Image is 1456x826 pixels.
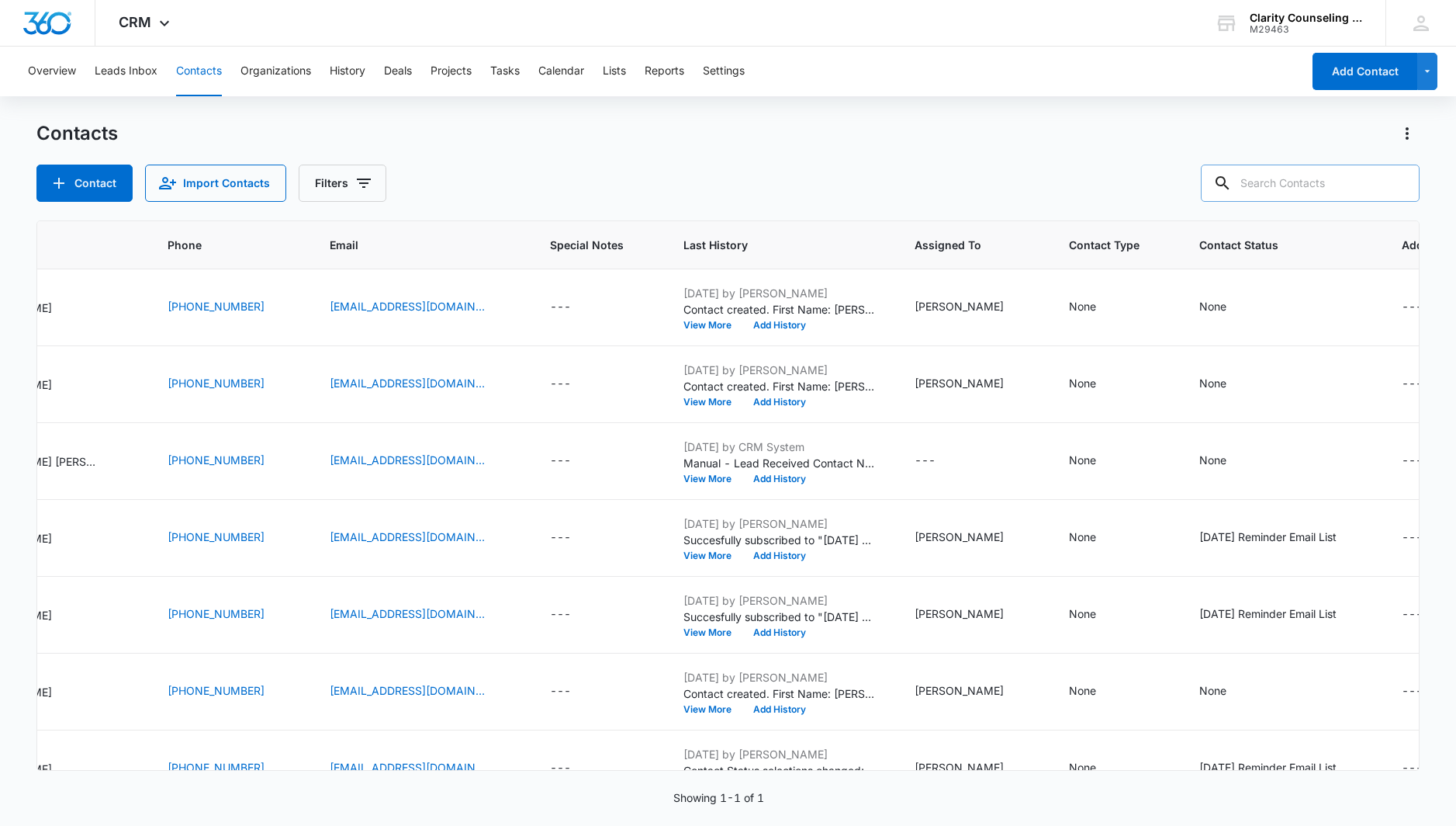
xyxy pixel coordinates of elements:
div: Assigned To - - Select to Edit Field [915,452,963,470]
div: Phone - (423) 307-4480 - Select to Edit Field [168,606,292,624]
button: Organizations [240,47,311,96]
a: [PHONE_NUMBER] [168,452,265,468]
div: Assigned To - Morgan DiGirolamo - Select to Edit Field [915,682,1032,701]
p: [DATE] by [PERSON_NAME] [683,669,877,685]
div: Contact Type - None - Select to Edit Field [1069,606,1124,624]
span: Contact Type [1069,237,1140,253]
div: --- [1402,529,1423,547]
button: View More [683,397,742,407]
a: [PHONE_NUMBER] [168,606,265,622]
a: [PHONE_NUMBER] [168,298,265,314]
div: --- [1402,682,1423,701]
div: Contact Status - Saturday Reminder Email List - Select to Edit Field [1199,529,1364,547]
button: Add History [742,474,817,484]
div: [PERSON_NAME] [915,298,1004,314]
div: Assigned To - Morgan DiGirolamo - Select to Edit Field [915,529,1032,547]
div: Email - mspatty_nc@msn.com - Select to Edit Field [330,452,513,470]
div: --- [550,759,571,778]
button: Calendar [538,47,584,96]
button: View More [683,321,742,330]
div: Phone - +1 (910) 465-3404 - Select to Edit Field [168,452,292,470]
a: [EMAIL_ADDRESS][DOMAIN_NAME] [330,606,485,622]
p: Contact created. First Name: [PERSON_NAME] Last Name: [PERSON_NAME] Phone: [PHONE_NUMBER] Email: ... [683,301,877,318]
div: Contact Type - None - Select to Edit Field [1069,529,1124,547]
div: --- [550,298,571,317]
div: None [1069,682,1096,699]
div: [PERSON_NAME] [915,375,1004,391]
button: Import Contacts [145,165,286,202]
a: [EMAIL_ADDRESS][DOMAIN_NAME] [330,682,485,699]
p: Contact created. First Name: [PERSON_NAME] Last Name: [PERSON_NAME] Phone: [PHONE_NUMBER] Email: ... [683,685,877,702]
div: None [1199,375,1226,391]
button: Tasks [490,47,520,96]
a: [EMAIL_ADDRESS][DOMAIN_NAME] [330,375,485,391]
div: Email - kellyeverest123@gmail.com - Select to Edit Field [330,375,513,394]
div: --- [550,529,571,547]
div: Contact Status - Saturday Reminder Email List - Select to Edit Field [1199,606,1364,624]
input: Search Contacts [1201,165,1420,202]
div: None [1069,529,1096,545]
div: Special Notes - - Select to Edit Field [550,759,599,778]
button: View More [683,474,742,484]
span: Last History [683,237,855,253]
button: Actions [1395,121,1420,146]
a: [EMAIL_ADDRESS][DOMAIN_NAME] [330,298,485,314]
p: Showing 1-1 of 1 [673,790,764,806]
div: Contact Type - None - Select to Edit Field [1069,298,1124,317]
a: [PHONE_NUMBER] [168,682,265,699]
div: [DATE] Reminder Email List [1199,606,1337,622]
button: Deals [384,47,412,96]
div: Contact Status - None - Select to Edit Field [1199,375,1254,394]
div: --- [550,682,571,701]
div: --- [1402,606,1423,624]
div: [PERSON_NAME] [915,529,1004,545]
div: Email - mallorylynn2013@gmail.com - Select to Edit Field [330,682,513,701]
div: None [1069,375,1096,391]
div: [PERSON_NAME] [915,606,1004,622]
div: Special Notes - - Select to Edit Field [550,452,599,470]
button: Filters [299,165,386,202]
span: Assigned To [915,237,1009,253]
div: --- [550,452,571,470]
span: Contact Status [1199,237,1342,253]
div: --- [1402,375,1423,394]
p: Succesfully subscribed to "[DATE] Reminder". [683,532,877,548]
div: None [1199,298,1226,314]
button: Add History [742,628,817,637]
div: Address - - Select to Edit Field [1402,682,1451,701]
div: Special Notes - - Select to Edit Field [550,529,599,547]
div: Phone - (919) 939-1801 - Select to Edit Field [168,298,292,317]
a: [EMAIL_ADDRESS][DOMAIN_NAME] [330,759,485,776]
a: [PHONE_NUMBER] [168,529,265,545]
span: Phone [168,237,270,253]
div: Special Notes - - Select to Edit Field [550,606,599,624]
button: Contacts [176,47,222,96]
div: Contact Type - None - Select to Edit Field [1069,452,1124,470]
div: [PERSON_NAME] [915,759,1004,776]
button: Projects [431,47,472,96]
div: [DATE] Reminder Email List [1199,759,1337,776]
button: Add History [742,551,817,560]
span: Special Notes [550,237,624,253]
button: Add History [742,321,817,330]
div: Assigned To - Morgan DiGirolamo - Select to Edit Field [915,606,1032,624]
div: Address - - Select to Edit Field [1402,606,1451,624]
button: Add Contact [36,165,133,202]
div: Special Notes - - Select to Edit Field [550,682,599,701]
div: [PERSON_NAME] [915,682,1004,699]
p: [DATE] by CRM System [683,439,877,455]
a: [PHONE_NUMBER] [168,375,265,391]
div: Special Notes - - Select to Edit Field [550,298,599,317]
p: [DATE] by [PERSON_NAME] [683,592,877,609]
p: [DATE] by [PERSON_NAME] [683,746,877,762]
p: Contact created. First Name: [PERSON_NAME] Last Name: [PERSON_NAME] Phone: [PHONE_NUMBER] Email: ... [683,378,877,394]
div: [DATE] Reminder Email List [1199,529,1337,545]
button: Overview [28,47,76,96]
div: None [1069,452,1096,468]
div: account id [1250,24,1363,35]
div: Phone - (910) 398-4070 - Select to Edit Field [168,682,292,701]
button: View More [683,551,742,560]
div: Assigned To - Morgan DiGirolamo - Select to Edit Field [915,375,1032,394]
button: View More [683,628,742,637]
div: --- [1402,452,1423,470]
